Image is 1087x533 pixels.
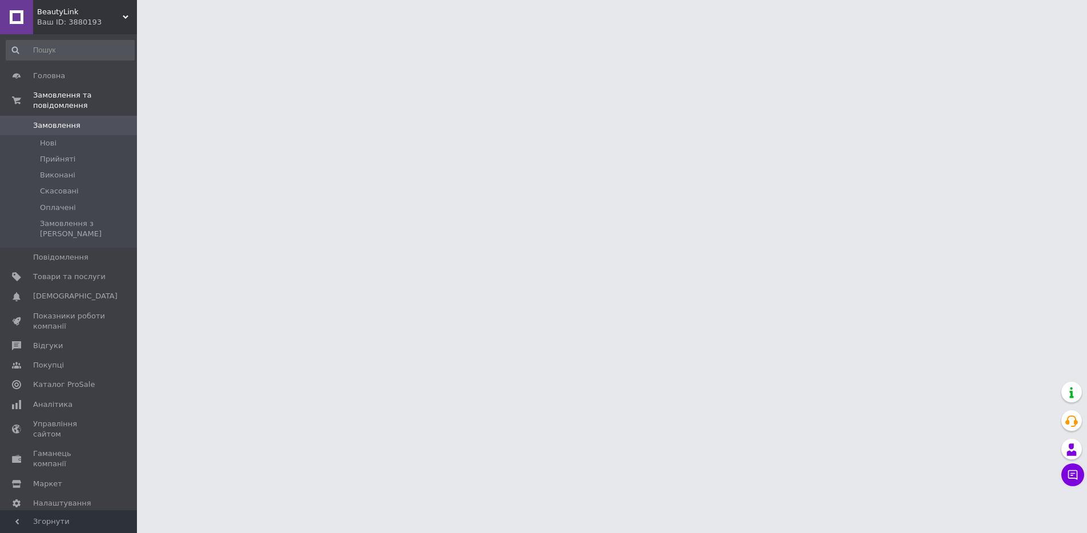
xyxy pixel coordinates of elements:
[40,154,75,164] span: Прийняті
[40,203,76,213] span: Оплачені
[33,90,137,111] span: Замовлення та повідомлення
[33,449,106,469] span: Гаманець компанії
[6,40,135,60] input: Пошук
[33,272,106,282] span: Товари та послуги
[33,419,106,439] span: Управління сайтом
[1061,463,1084,486] button: Чат з покупцем
[40,170,75,180] span: Виконані
[37,17,137,27] div: Ваш ID: 3880193
[33,341,63,351] span: Відгуки
[40,219,134,239] span: Замовлення з [PERSON_NAME]
[33,479,62,489] span: Маркет
[33,379,95,390] span: Каталог ProSale
[33,360,64,370] span: Покупці
[40,186,79,196] span: Скасовані
[37,7,123,17] span: BeautyLink
[33,252,88,263] span: Повідомлення
[40,138,56,148] span: Нові
[33,399,72,410] span: Аналітика
[33,311,106,332] span: Показники роботи компанії
[33,498,91,508] span: Налаштування
[33,120,80,131] span: Замовлення
[33,291,118,301] span: [DEMOGRAPHIC_DATA]
[33,71,65,81] span: Головна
